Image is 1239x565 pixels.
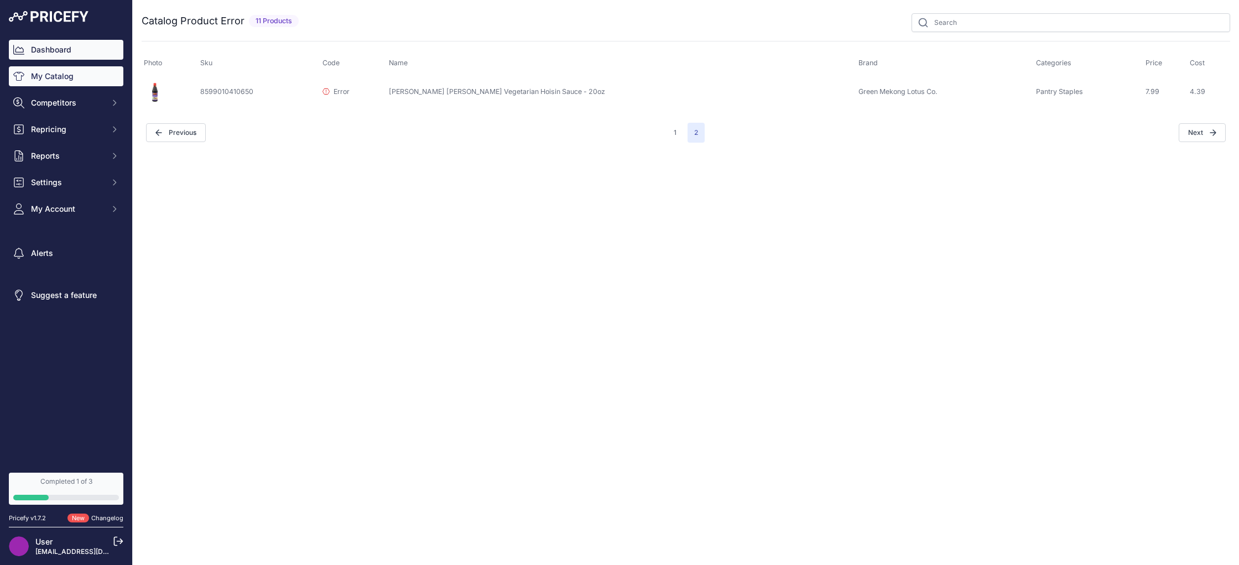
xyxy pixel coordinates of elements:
div: Completed 1 of 3 [13,477,119,486]
a: Dashboard [9,40,123,60]
button: Competitors [9,93,123,113]
span: Photo [144,59,162,67]
td: Pantry Staples [1034,76,1143,108]
a: Changelog [91,514,123,522]
td: 7.99 [1143,76,1188,108]
span: Cost [1190,59,1205,67]
span: Competitors [31,97,103,108]
span: Price [1146,59,1162,67]
td: Green Mekong Lotus Co. [856,76,1034,108]
a: User [35,537,53,546]
span: Reports [31,150,103,161]
a: Completed 1 of 3 [9,473,123,505]
a: Suggest a feature [9,285,123,305]
span: 11 Products [249,15,299,28]
span: Next [1179,123,1226,142]
span: Sku [200,59,212,67]
td: [PERSON_NAME] [PERSON_NAME] Vegetarian Hoisin Sauce - 20oz [387,76,856,108]
a: My Catalog [9,66,123,86]
span: New [67,514,89,523]
button: My Account [9,199,123,219]
button: Go to page 1 [667,123,683,143]
button: Reports [9,146,123,166]
span: Name [389,59,408,67]
td: 4.39 [1188,76,1230,108]
span: Categories [1036,59,1071,67]
span: Brand [858,59,878,67]
span: Code [322,59,340,67]
span: Error [334,87,350,96]
img: Pricefy Logo [9,11,88,22]
span: Settings [31,177,103,188]
h2: Catalog Product Error [142,13,244,29]
span: 2 [688,123,705,143]
img: lee-kum-kee-vegetarian-hoisin-sauce-20oz-2299481.webp [144,81,166,103]
a: Alerts [9,243,123,263]
span: My Account [31,203,103,215]
td: 8599010410650 [198,76,320,108]
span: Repricing [31,124,103,135]
button: Repricing [9,119,123,139]
div: Pricefy v1.7.2 [9,514,46,523]
button: Settings [9,172,123,192]
button: Previous [146,123,206,142]
input: Search [912,13,1230,32]
nav: Sidebar [9,40,123,459]
a: [EMAIL_ADDRESS][DOMAIN_NAME] [35,547,151,556]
